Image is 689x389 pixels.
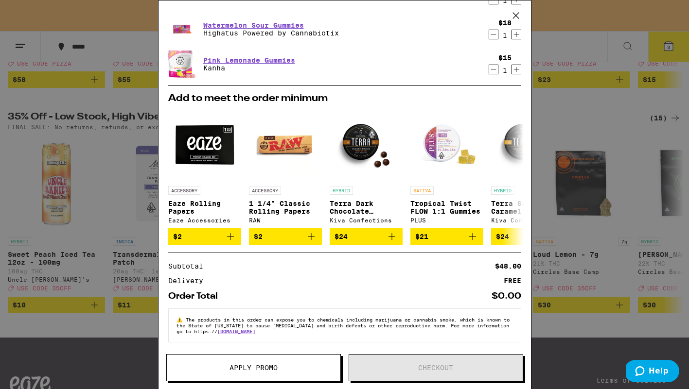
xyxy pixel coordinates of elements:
[249,228,322,245] button: Add to bag
[415,233,428,240] span: $21
[335,233,348,240] span: $24
[173,233,182,240] span: $2
[626,360,679,384] iframe: Opens a widget where you can find more information
[498,32,512,39] div: 1
[177,317,186,322] span: ⚠️
[489,30,498,39] button: Decrement
[330,108,403,181] img: Kiva Confections - Terra Dark Chocolate Espresso Beans
[168,50,195,79] img: Kanha - Pink Lemonade Gummies
[410,200,483,215] p: Tropical Twist FLOW 1:1 Gummies
[498,54,512,62] div: $15
[168,94,521,103] h2: Add to meet the order minimum
[492,292,521,301] div: $0.00
[495,263,521,270] div: $48.00
[230,364,278,371] span: Apply Promo
[330,108,403,228] a: Open page for Terra Dark Chocolate Espresso Beans from Kiva Confections
[203,56,295,64] a: Pink Lemonade Gummies
[410,228,483,245] button: Add to bag
[166,354,341,381] button: Apply Promo
[217,328,255,334] a: [DOMAIN_NAME]
[168,200,241,215] p: Eaze Rolling Papers
[249,186,281,195] p: ACCESSORY
[498,67,512,74] div: 1
[168,108,241,228] a: Open page for Eaze Rolling Papers from Eaze Accessories
[410,108,483,181] img: PLUS - Tropical Twist FLOW 1:1 Gummies
[203,29,339,37] p: Highatus Powered by Cannabiotix
[489,65,498,74] button: Decrement
[410,108,483,228] a: Open page for Tropical Twist FLOW 1:1 Gummies from PLUS
[330,200,403,215] p: Terra Dark Chocolate Espresso Beans
[168,217,241,223] div: Eaze Accessories
[512,30,521,39] button: Increment
[168,263,210,270] div: Subtotal
[168,277,210,284] div: Delivery
[410,217,483,223] div: PLUS
[203,21,339,29] a: Watermelon Sour Gummies
[491,228,564,245] button: Add to bag
[330,228,403,245] button: Add to bag
[498,19,512,27] div: $18
[491,217,564,223] div: Kiva Confections
[349,354,523,381] button: Checkout
[504,277,521,284] div: FREE
[177,317,510,334] span: The products in this order can expose you to chemicals including marijuana or cannabis smoke, whi...
[168,186,200,195] p: ACCESSORY
[330,186,353,195] p: HYBRID
[491,108,564,228] a: Open page for Terra Sea Salt Caramel Bites from Kiva Confections
[249,108,322,228] a: Open page for 1 1/4" Classic Rolling Papers from RAW
[254,233,263,240] span: $2
[512,65,521,74] button: Increment
[168,292,225,301] div: Order Total
[203,64,295,72] p: Kanha
[491,200,564,215] p: Terra Sea Salt Caramel Bites
[249,217,322,223] div: RAW
[330,217,403,223] div: Kiva Confections
[249,108,322,181] img: RAW - 1 1/4" Classic Rolling Papers
[496,233,509,240] span: $24
[491,108,564,181] img: Kiva Confections - Terra Sea Salt Caramel Bites
[249,200,322,215] p: 1 1/4" Classic Rolling Papers
[168,108,241,181] img: Eaze Accessories - Eaze Rolling Papers
[168,228,241,245] button: Add to bag
[491,186,514,195] p: HYBRID
[418,364,453,371] span: Checkout
[168,16,195,43] img: Highatus Powered by Cannabiotix - Watermelon Sour Gummies
[410,186,434,195] p: SATIVA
